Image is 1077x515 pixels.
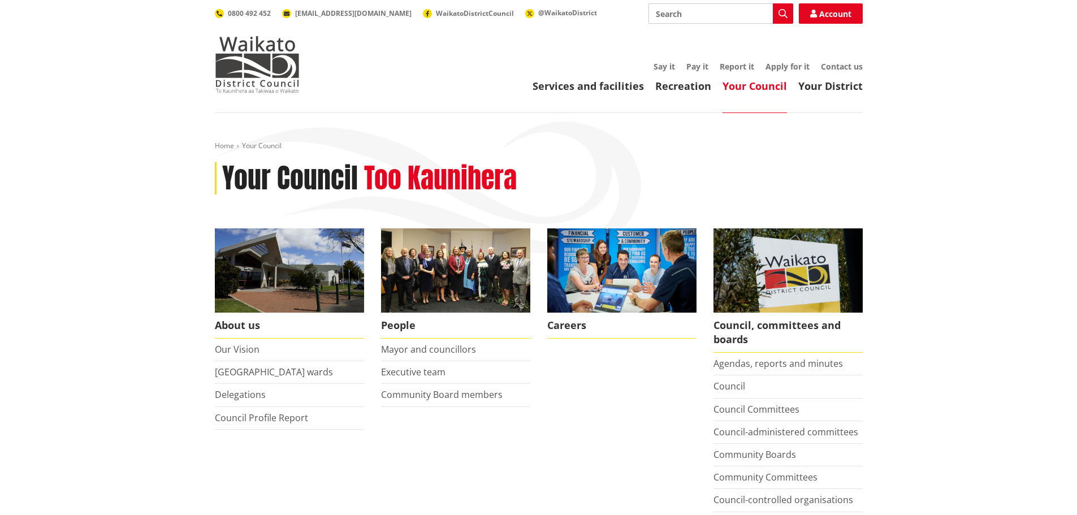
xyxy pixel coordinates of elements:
img: 2022 Council [381,228,530,313]
span: Your Council [242,141,282,150]
a: Services and facilities [533,79,644,93]
img: Waikato-District-Council-sign [713,228,863,313]
a: [EMAIL_ADDRESS][DOMAIN_NAME] [282,8,412,18]
a: Pay it [686,61,708,72]
a: Mayor and councillors [381,343,476,356]
a: Community Board members [381,388,503,401]
span: @WaikatoDistrict [538,8,597,18]
a: Recreation [655,79,711,93]
span: People [381,313,530,339]
a: Council-administered committees [713,426,858,438]
a: [GEOGRAPHIC_DATA] wards [215,366,333,378]
a: Home [215,141,234,150]
a: Your Council [723,79,787,93]
span: WaikatoDistrictCouncil [436,8,514,18]
a: Careers [547,228,697,339]
a: Report it [720,61,754,72]
a: WDC Building 0015 About us [215,228,364,339]
a: Council Committees [713,403,799,416]
a: WaikatoDistrictCouncil [423,8,514,18]
a: @WaikatoDistrict [525,8,597,18]
a: Council Profile Report [215,412,308,424]
span: About us [215,313,364,339]
span: [EMAIL_ADDRESS][DOMAIN_NAME] [295,8,412,18]
a: Executive team [381,366,445,378]
a: Waikato-District-Council-sign Council, committees and boards [713,228,863,353]
a: 0800 492 452 [215,8,271,18]
a: Contact us [821,61,863,72]
a: Your District [798,79,863,93]
span: Council, committees and boards [713,313,863,353]
span: Careers [547,313,697,339]
a: 2022 Council People [381,228,530,339]
a: Account [799,3,863,24]
input: Search input [648,3,793,24]
a: Community Committees [713,471,818,483]
span: 0800 492 452 [228,8,271,18]
a: Apply for it [765,61,810,72]
a: Council [713,380,745,392]
a: Agendas, reports and minutes [713,357,843,370]
a: Our Vision [215,343,259,356]
h2: Too Kaunihera [364,162,517,195]
a: Say it [654,61,675,72]
img: Waikato District Council - Te Kaunihera aa Takiwaa o Waikato [215,36,300,93]
a: Community Boards [713,448,796,461]
img: Office staff in meeting - Career page [547,228,697,313]
a: Delegations [215,388,266,401]
h1: Your Council [222,162,358,195]
img: WDC Building 0015 [215,228,364,313]
a: Council-controlled organisations [713,494,853,506]
nav: breadcrumb [215,141,863,151]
